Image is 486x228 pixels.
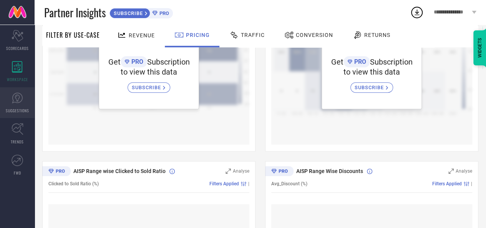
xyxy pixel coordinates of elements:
[44,5,106,20] span: Partner Insights
[121,67,177,77] span: to view this data
[186,32,210,38] span: Pricing
[46,30,100,40] span: Filter By Use-Case
[48,181,99,186] span: Clicked to Sold Ratio (%)
[241,32,265,38] span: Traffic
[128,77,170,93] a: SUBSCRIBE
[355,85,386,90] span: SUBSCRIBE
[248,181,249,186] span: |
[265,166,294,178] div: Premium
[370,57,413,67] span: Subscription
[6,45,29,51] span: SCORECARDS
[226,168,231,174] svg: Zoom
[209,181,239,186] span: Filters Applied
[233,168,249,174] span: Analyse
[432,181,462,186] span: Filters Applied
[448,168,454,174] svg: Zoom
[42,166,71,178] div: Premium
[7,77,28,82] span: WORKSPACE
[109,6,173,18] a: SUBSCRIBEPRO
[271,181,307,186] span: Avg_Discount (%)
[331,57,343,67] span: Get
[350,77,393,93] a: SUBSCRIBE
[296,168,363,174] span: AISP Range Wise Discounts
[343,67,400,77] span: to view this data
[147,57,190,67] span: Subscription
[14,170,21,176] span: FWD
[73,168,166,174] span: AISP Range wise Clicked to Sold Ratio
[410,5,424,19] div: Open download list
[129,32,155,38] span: Revenue
[11,139,24,145] span: TRENDS
[296,32,333,38] span: Conversion
[158,10,169,16] span: PRO
[471,181,472,186] span: |
[456,168,472,174] span: Analyse
[132,85,163,90] span: SUBSCRIBE
[352,58,366,65] span: PRO
[110,10,145,16] span: SUBSCRIBE
[129,58,143,65] span: PRO
[364,32,390,38] span: Returns
[108,57,121,67] span: Get
[6,108,29,113] span: SUGGESTIONS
